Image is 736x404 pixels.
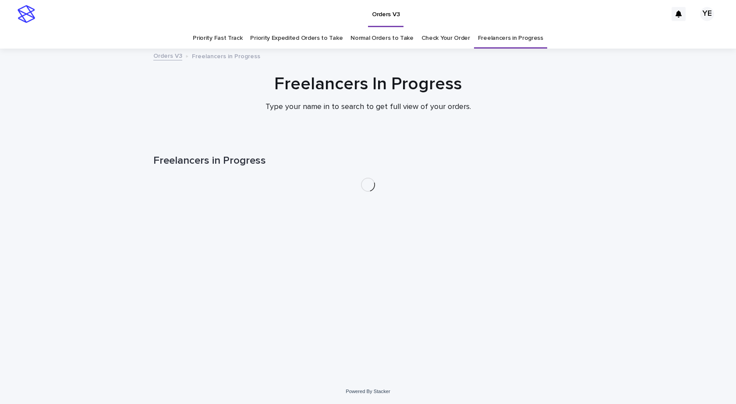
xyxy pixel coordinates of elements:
a: Priority Expedited Orders to Take [250,28,343,49]
div: YE [700,7,714,21]
h1: Freelancers in Progress [153,155,583,167]
a: Check Your Order [421,28,470,49]
a: Powered By Stacker [346,389,390,394]
a: Orders V3 [153,50,182,60]
p: Type your name in to search to get full view of your orders. [193,102,543,112]
img: stacker-logo-s-only.png [18,5,35,23]
a: Normal Orders to Take [350,28,414,49]
p: Freelancers in Progress [192,51,260,60]
a: Priority Fast Track [193,28,242,49]
h1: Freelancers In Progress [153,74,583,95]
a: Freelancers in Progress [478,28,543,49]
